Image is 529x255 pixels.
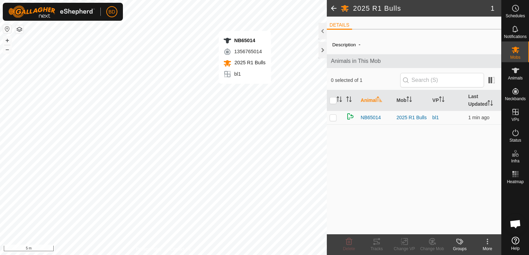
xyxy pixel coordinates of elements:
[439,97,445,103] p-sorticon: Activate to sort
[233,60,266,65] span: 2025 R1 Bulls
[15,25,24,34] button: Map Layers
[358,90,394,111] th: Animal
[418,246,446,252] div: Change Mob
[391,246,418,252] div: Change VP
[406,97,412,103] p-sorticon: Activate to sort
[343,246,355,251] span: Delete
[3,25,11,33] button: Reset Map
[361,114,381,121] span: NB65014
[446,246,474,252] div: Groups
[508,76,523,80] span: Animals
[394,90,430,111] th: Mob
[331,77,400,84] span: 0 selected of 1
[346,112,355,121] img: returning on
[3,36,11,45] button: +
[363,246,391,252] div: Tracks
[331,57,497,65] span: Animals in This Mob
[136,246,162,252] a: Privacy Policy
[346,97,352,103] p-sorticon: Activate to sort
[511,117,519,122] span: VPs
[223,36,266,45] div: NB65014
[491,3,494,13] span: 1
[507,180,524,184] span: Heatmap
[3,45,11,54] button: –
[487,101,493,107] p-sorticon: Activate to sort
[400,73,484,87] input: Search (S)
[511,246,520,251] span: Help
[223,70,266,78] div: bl1
[468,115,489,120] span: 19 Sept 2025, 1:46 pm
[505,14,525,18] span: Schedules
[170,246,191,252] a: Contact Us
[430,90,466,111] th: VP
[108,8,115,16] span: BD
[505,214,526,234] div: Open chat
[8,6,95,18] img: Gallagher Logo
[511,159,519,163] span: Infra
[337,97,342,103] p-sorticon: Activate to sort
[223,47,266,56] div: 1356765014
[510,55,520,59] span: Mobs
[356,39,363,50] span: -
[353,4,491,12] h2: 2025 R1 Bulls
[505,97,526,101] span: Neckbands
[509,138,521,142] span: Status
[502,234,529,253] a: Help
[465,90,501,111] th: Last Updated
[332,42,356,47] label: Description
[504,35,527,39] span: Notifications
[474,246,501,252] div: More
[396,114,427,121] div: 2025 R1 Bulls
[377,97,382,103] p-sorticon: Activate to sort
[327,21,352,30] li: DETAILS
[432,115,439,120] a: bl1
